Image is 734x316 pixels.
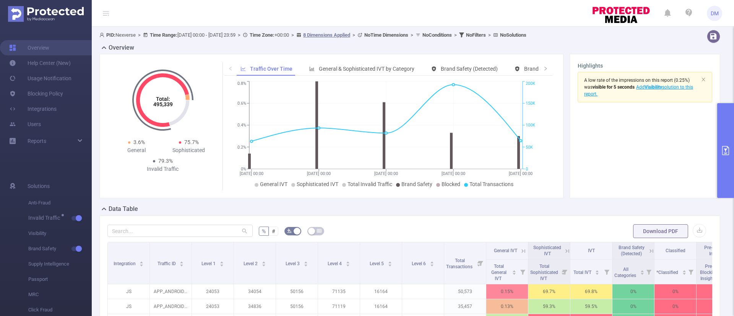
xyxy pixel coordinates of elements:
[262,228,266,234] span: %
[584,84,693,97] span: Add solution to this report.
[559,259,570,284] i: Filter menu
[486,284,528,299] p: 0.15%
[528,284,570,299] p: 69.7%
[570,299,612,314] p: 59.5%
[517,259,528,284] i: Filter menu
[276,299,318,314] p: 50156
[184,139,199,145] span: 75.7%
[512,272,516,274] i: icon: caret-down
[530,264,558,281] span: Total Sophisticated IVT
[645,84,662,90] b: Visibility
[491,264,507,281] span: Total General IVT
[108,299,149,314] p: JS
[28,178,50,194] span: Solutions
[28,133,46,149] a: Reports
[261,263,266,266] i: icon: caret-down
[261,260,266,263] i: icon: caret-up
[469,181,513,187] span: Total Transactions
[612,299,654,314] p: 0%
[286,261,301,266] span: Level 3
[108,284,149,299] p: JS
[584,84,635,90] span: was
[526,123,535,128] tspan: 100K
[524,66,579,72] span: Brand Safety (Blocked)
[430,263,434,266] i: icon: caret-down
[153,101,172,107] tspan: 495,339
[28,272,92,287] span: Passport
[9,101,57,117] a: Integrations
[388,260,392,263] i: icon: caret-up
[512,269,516,271] i: icon: caret-up
[512,269,516,274] div: Sort
[109,204,138,214] h2: Data Table
[303,32,350,38] u: 8 Dimensions Applied
[685,259,696,284] i: Filter menu
[28,287,92,302] span: MRC
[180,263,184,266] i: icon: caret-down
[106,32,115,38] b: PID:
[219,260,224,265] div: Sort
[640,272,644,274] i: icon: caret-down
[237,101,246,106] tspan: 0.6%
[573,270,593,275] span: Total IVT
[114,261,137,266] span: Integration
[237,145,246,150] tspan: 0.2%
[297,181,338,187] span: Sophisticated IVT
[240,171,263,176] tspan: [DATE] 00:00
[360,284,402,299] p: 16164
[28,226,92,241] span: Visibility
[595,269,599,274] div: Sort
[346,260,350,263] i: icon: caret-up
[584,78,693,97] span: (0.25%)
[543,66,548,71] i: icon: right
[430,260,434,265] div: Sort
[401,181,432,187] span: Brand Safety
[711,6,719,21] span: DM
[422,32,452,38] b: No Conditions
[179,260,184,265] div: Sort
[307,171,331,176] tspan: [DATE] 00:00
[9,55,71,71] a: Help Center (New)
[219,263,224,266] i: icon: caret-down
[364,32,408,38] b: No Time Dimensions
[237,123,246,128] tspan: 0.4%
[9,71,71,86] a: Usage Notification
[640,269,645,274] div: Sort
[701,77,706,82] i: icon: close
[289,32,296,38] span: >
[99,32,526,38] span: Nexverse [DATE] 00:00 - [DATE] 23:59 +00:00
[136,165,189,173] div: Invalid Traffic
[444,284,486,299] p: 50,573
[466,32,486,38] b: No Filters
[192,299,234,314] p: 24053
[228,66,233,71] i: icon: left
[250,66,292,72] span: Traffic Over Time
[319,66,414,72] span: General & Sophisticated IVT by Category
[526,167,528,172] tspan: 0
[234,299,276,314] p: 34836
[593,84,635,90] b: visible for 5 seconds
[533,245,561,256] span: Sophisticated IVT
[136,32,143,38] span: >
[588,248,595,253] span: IVT
[107,225,253,237] input: Search...
[578,62,712,70] h3: Highlights
[158,158,173,164] span: 79.3%
[612,284,654,299] p: 0%
[643,259,654,284] i: Filter menu
[494,248,517,253] span: General IVT
[370,261,385,266] span: Level 5
[666,248,685,253] span: Classified
[163,146,215,154] div: Sophisticated
[682,269,687,274] div: Sort
[486,32,493,38] span: >
[133,139,145,145] span: 3.6%
[99,32,106,37] i: icon: user
[28,215,63,220] span: Invalid Traffic
[388,260,392,265] div: Sort
[486,299,528,314] p: 0.13%
[570,284,612,299] p: 69.8%
[261,260,266,265] div: Sort
[28,241,92,256] span: Brand Safety
[237,81,246,86] tspan: 0.8%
